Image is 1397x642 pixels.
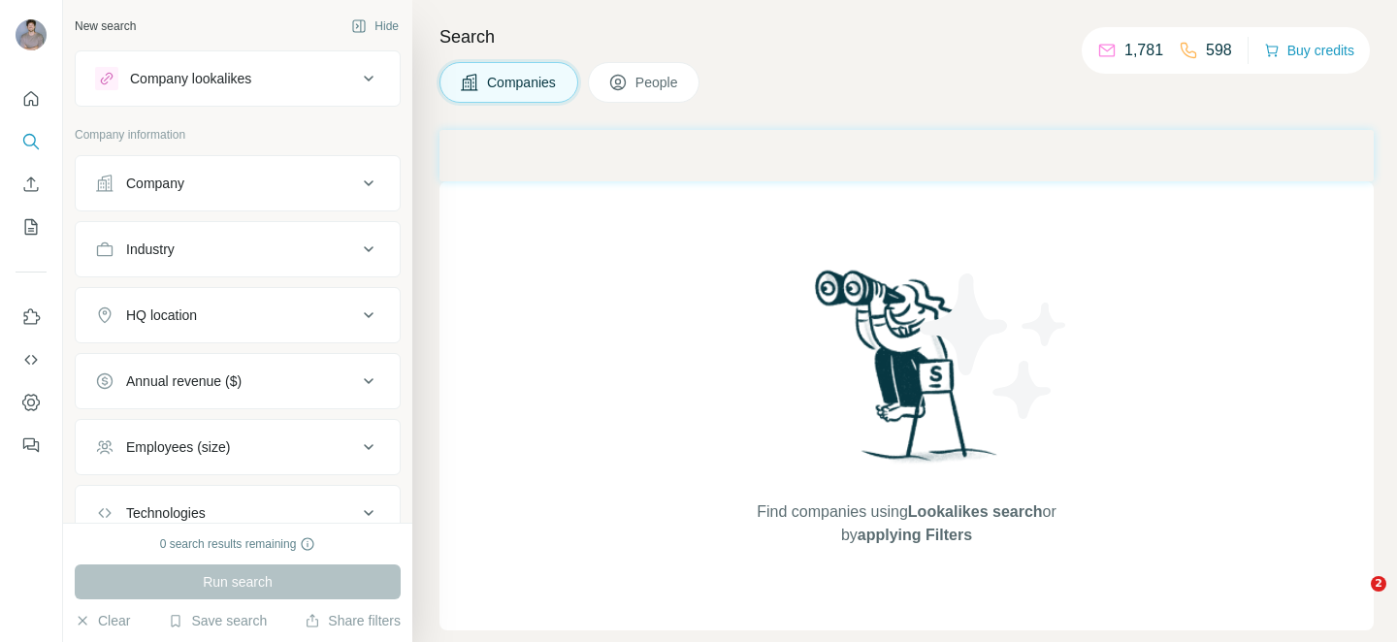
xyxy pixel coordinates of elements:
p: 598 [1206,39,1232,62]
button: Quick start [16,81,47,116]
button: Employees (size) [76,424,400,470]
span: Find companies using or by [751,500,1061,547]
button: HQ location [76,292,400,338]
iframe: Banner [439,130,1374,181]
div: Technologies [126,503,206,523]
p: Company information [75,126,401,144]
div: New search [75,17,136,35]
span: Lookalikes search [908,503,1043,520]
button: Share filters [305,611,401,630]
button: Industry [76,226,400,273]
button: Save search [168,611,267,630]
img: Surfe Illustration - Stars [907,259,1082,433]
div: 0 search results remaining [160,535,316,553]
span: applying Filters [858,527,972,543]
button: Company lookalikes [76,55,400,102]
button: Buy credits [1264,37,1354,64]
span: 2 [1371,576,1386,592]
button: Use Surfe API [16,342,47,377]
img: Avatar [16,19,47,50]
button: Annual revenue ($) [76,358,400,404]
button: Enrich CSV [16,167,47,202]
button: Technologies [76,490,400,536]
h4: Search [439,23,1374,50]
button: My lists [16,209,47,244]
p: 1,781 [1124,39,1163,62]
button: Hide [338,12,412,41]
span: People [635,73,680,92]
div: Employees (size) [126,437,230,457]
div: HQ location [126,305,197,325]
button: Company [76,160,400,207]
div: Annual revenue ($) [126,371,242,391]
button: Use Surfe on LinkedIn [16,300,47,335]
button: Dashboard [16,385,47,420]
button: Feedback [16,428,47,463]
button: Search [16,124,47,159]
div: Company [126,174,184,193]
div: Company lookalikes [130,69,251,88]
span: Companies [487,73,558,92]
button: Clear [75,611,130,630]
div: Industry [126,240,175,259]
iframe: Intercom live chat [1331,576,1378,623]
img: Surfe Illustration - Woman searching with binoculars [806,265,1008,481]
